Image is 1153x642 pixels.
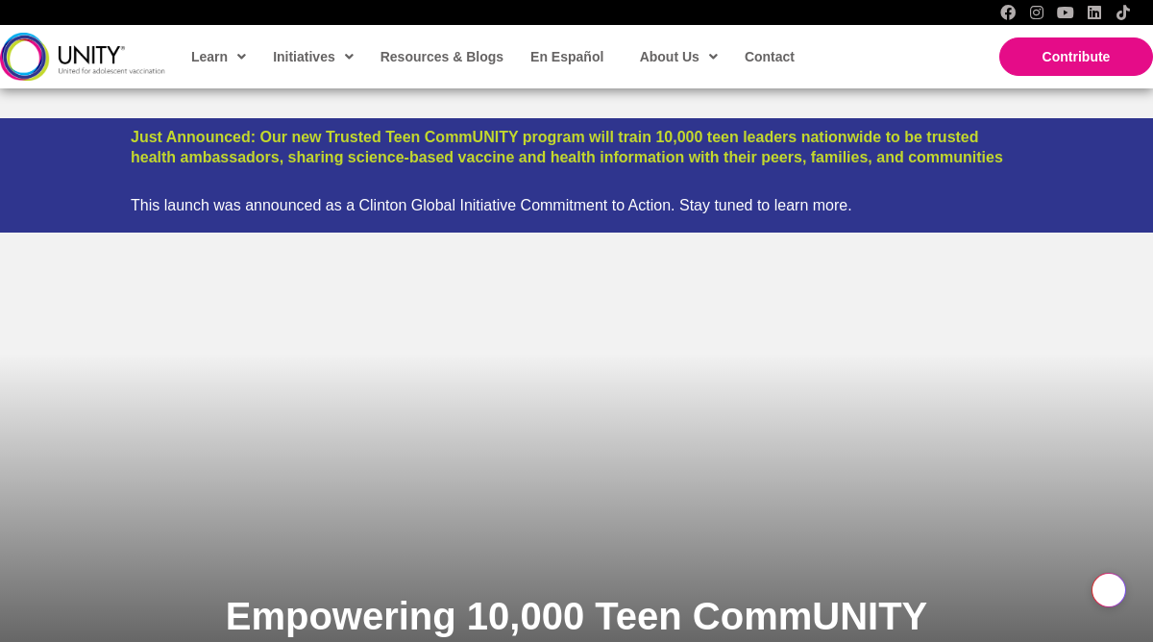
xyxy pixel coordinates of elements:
span: Contact [745,49,795,64]
a: About Us [630,35,725,79]
span: Initiatives [273,42,354,71]
a: En Español [521,35,611,79]
span: En Español [530,49,603,64]
a: Instagram [1029,5,1044,20]
span: Resources & Blogs [380,49,503,64]
a: Resources & Blogs [371,35,511,79]
a: Facebook [1000,5,1016,20]
a: Contact [735,35,802,79]
span: Contribute [1043,49,1111,64]
a: TikTok [1116,5,1131,20]
a: LinkedIn [1087,5,1102,20]
span: About Us [640,42,718,71]
div: This launch was announced as a Clinton Global Initiative Commitment to Action. Stay tuned to lear... [131,196,1022,214]
span: Learn [191,42,246,71]
a: Contribute [999,37,1153,76]
a: YouTube [1058,5,1073,20]
a: Just Announced: Our new Trusted Teen CommUNITY program will train 10,000 teen leaders nationwide ... [131,129,1003,165]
